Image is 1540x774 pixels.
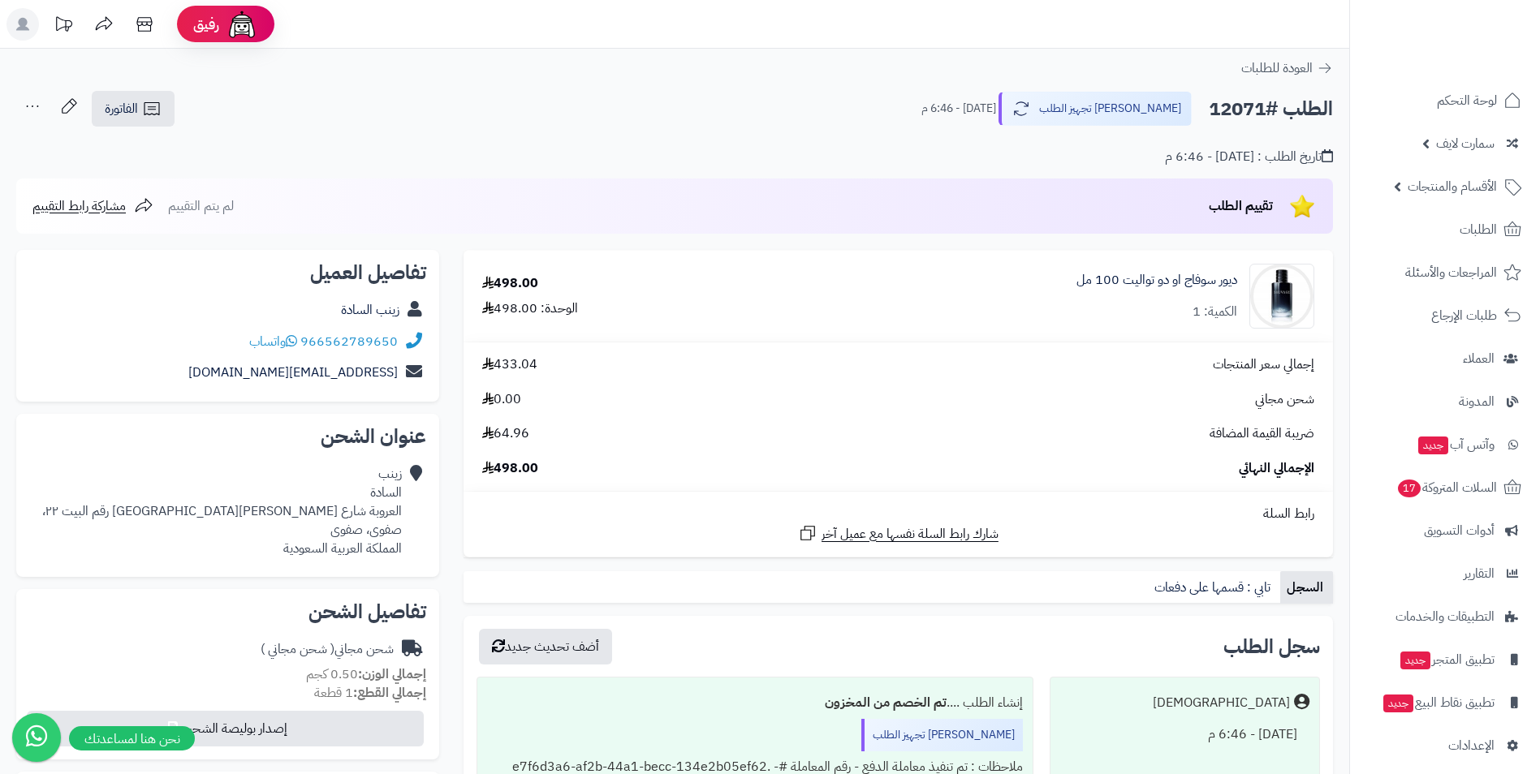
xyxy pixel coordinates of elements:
a: السجل [1280,571,1333,604]
a: زينب السادة [341,300,399,320]
span: جديد [1418,436,1448,454]
a: الفاتورة [92,91,175,127]
a: السلات المتروكة17 [1360,468,1530,507]
small: [DATE] - 6:46 م [921,101,996,117]
div: تاريخ الطلب : [DATE] - 6:46 م [1165,148,1333,166]
strong: إجمالي القطع: [353,683,426,703]
a: تحديثات المنصة [43,8,84,45]
h2: تفاصيل الشحن [29,602,426,621]
a: مشاركة رابط التقييم [32,196,153,216]
span: ( شحن مجاني ) [261,639,334,659]
a: المدونة [1360,382,1530,421]
span: العودة للطلبات [1241,58,1313,78]
a: 966562789650 [300,332,398,351]
span: الإعدادات [1448,734,1495,757]
span: 0.00 [482,390,521,409]
a: المراجعات والأسئلة [1360,253,1530,292]
h3: سجل الطلب [1223,637,1320,656]
a: وآتس آبجديد [1360,425,1530,464]
span: إجمالي سعر المنتجات [1213,355,1314,374]
span: التقارير [1464,562,1495,585]
button: [PERSON_NAME] تجهيز الطلب [999,92,1192,126]
img: golden_scent_perfume_dior_perfumes_sauvage_for_men_eau_de_toilette-90x90.jpg [1250,264,1314,329]
span: لم يتم التقييم [168,196,234,216]
span: التطبيقات والخدمات [1395,605,1495,628]
span: الطلبات [1460,218,1497,241]
a: شارك رابط السلة نفسها مع عميل آخر [798,523,999,544]
a: واتساب [249,332,297,351]
a: التقارير [1360,554,1530,593]
button: أضف تحديث جديد [479,629,612,664]
div: الوحدة: 498.00 [482,299,578,318]
div: شحن مجاني [261,640,394,659]
a: تطبيق نقاط البيعجديد [1360,683,1530,722]
span: الأقسام والمنتجات [1408,175,1497,198]
span: طلبات الإرجاع [1431,304,1497,327]
span: المدونة [1459,390,1495,413]
a: العودة للطلبات [1241,58,1333,78]
span: 498.00 [482,459,538,478]
h2: الطلب #12071 [1209,92,1333,126]
span: جديد [1383,694,1413,712]
div: الكمية: 1 [1193,303,1237,321]
div: [DEMOGRAPHIC_DATA] [1153,694,1290,712]
span: وآتس آب [1417,433,1495,456]
span: شارك رابط السلة نفسها مع عميل آخر [822,525,999,544]
div: زينب السادة العروبة شارع [PERSON_NAME][GEOGRAPHIC_DATA] رقم البيت ٢٢، صفوى، صفوى المملكة العربية ... [42,465,402,557]
span: ضريبة القيمة المضافة [1210,424,1314,443]
span: المراجعات والأسئلة [1405,261,1497,284]
span: أدوات التسويق [1424,519,1495,542]
span: لوحة التحكم [1437,89,1497,112]
a: التطبيقات والخدمات [1360,597,1530,636]
span: رفيق [193,15,219,34]
span: الفاتورة [105,99,138,118]
a: ديور سوفاج او دو تواليت 100 مل [1076,271,1237,290]
span: جديد [1400,651,1430,669]
span: 17 [1398,479,1421,497]
img: ai-face.png [226,8,258,41]
button: إصدار بوليصة الشحن [27,711,424,746]
span: السلات المتروكة [1396,476,1497,499]
span: العملاء [1463,347,1495,370]
span: تقييم الطلب [1209,196,1273,216]
a: تطبيق المتجرجديد [1360,640,1530,679]
a: لوحة التحكم [1360,81,1530,120]
a: الإعدادات [1360,726,1530,765]
div: 498.00 [482,274,538,293]
a: الطلبات [1360,210,1530,249]
b: تم الخصم من المخزون [825,693,947,712]
small: 1 قطعة [314,683,426,703]
span: تطبيق المتجر [1399,648,1495,671]
a: [EMAIL_ADDRESS][DOMAIN_NAME] [188,363,398,382]
strong: إجمالي الوزن: [358,664,426,684]
h2: عنوان الشحن [29,427,426,446]
div: إنشاء الطلب .... [487,687,1023,719]
img: logo-2.png [1430,44,1525,78]
span: تطبيق نقاط البيع [1382,691,1495,714]
div: رابط السلة [470,505,1326,523]
span: سمارت لايف [1436,132,1495,155]
a: تابي : قسمها على دفعات [1148,571,1280,604]
a: أدوات التسويق [1360,511,1530,550]
a: طلبات الإرجاع [1360,296,1530,335]
div: [DATE] - 6:46 م [1060,719,1309,750]
div: [PERSON_NAME] تجهيز الطلب [861,719,1023,751]
small: 0.50 كجم [306,664,426,684]
span: الإجمالي النهائي [1239,459,1314,478]
span: 64.96 [482,424,529,443]
a: العملاء [1360,339,1530,378]
span: شحن مجاني [1255,390,1314,409]
span: مشاركة رابط التقييم [32,196,126,216]
span: 433.04 [482,355,537,374]
h2: تفاصيل العميل [29,263,426,282]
